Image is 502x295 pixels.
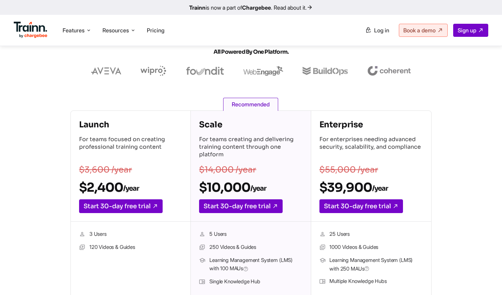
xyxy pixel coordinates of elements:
[319,180,423,195] h2: $39,900
[199,165,256,175] s: $14,000 /year
[123,184,139,193] sub: /year
[199,199,283,213] a: Start 30-day free trial
[319,136,423,160] p: For enterprises needing advanced security, scalability, and compliance
[189,4,206,11] b: Trainn
[361,24,393,36] a: Log in
[79,230,182,239] li: 3 Users
[243,66,283,76] img: webengage logo
[214,48,289,55] span: All Powered by One Platform.
[319,199,403,213] a: Start 30-day free trial
[199,230,302,239] li: 5 Users
[79,199,163,213] a: Start 30-day free trial
[329,256,423,273] span: Learning Management System (LMS) with 250 MAUs
[147,27,164,34] a: Pricing
[209,256,302,273] span: Learning Management System (LMS) with 100 MAUs
[399,24,448,37] a: Book a demo
[458,27,476,34] span: Sign up
[186,67,224,75] img: foundit logo
[319,243,423,252] li: 1000 Videos & Guides
[199,119,302,130] h4: Scale
[372,184,388,193] sub: /year
[319,230,423,239] li: 25 Users
[14,22,47,38] img: Trainn Logo
[91,67,121,74] img: aveva logo
[79,136,182,160] p: For teams focused on creating professional training content
[63,27,85,34] span: Features
[374,27,389,34] span: Log in
[79,165,132,175] s: $3,600 /year
[223,98,278,111] span: Recommended
[242,4,271,11] b: Chargebee
[468,262,502,295] iframe: Chat Widget
[250,184,266,193] sub: /year
[367,66,411,76] img: coherent logo
[199,277,302,286] li: Single Knowledge Hub
[319,119,423,130] h4: Enterprise
[303,67,348,75] img: buildops logo
[403,27,436,34] span: Book a demo
[79,119,182,130] h4: Launch
[453,24,488,37] a: Sign up
[79,243,182,252] li: 120 Videos & Guides
[79,180,182,195] h2: $2,400
[319,277,423,286] li: Multiple Knowledge Hubs
[199,180,302,195] h2: $10,000
[102,27,129,34] span: Resources
[199,136,302,160] p: For teams creating and delivering training content through one platform
[199,243,302,252] li: 250 Videos & Guides
[319,165,378,175] s: $55,000 /year
[141,66,166,76] img: wipro logo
